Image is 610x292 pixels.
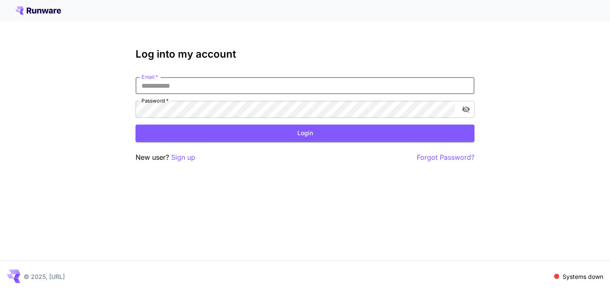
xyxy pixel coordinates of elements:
p: © 2025, [URL] [24,272,65,281]
label: Password [141,97,169,104]
p: Systems down [563,272,603,281]
h3: Log into my account [136,48,474,60]
button: Sign up [171,152,195,163]
button: Login [136,125,474,142]
p: New user? [136,152,195,163]
button: toggle password visibility [458,102,474,117]
button: Forgot Password? [417,152,474,163]
label: Email [141,73,158,81]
